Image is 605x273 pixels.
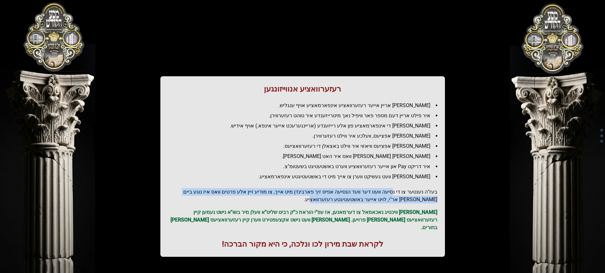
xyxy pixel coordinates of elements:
[168,239,437,249] h1: לקראת שבת מירון לכו ונלכה, כי היא מקור הברכה!
[173,132,437,140] li: [PERSON_NAME] אפציעס, וועלכע איר ווילט רעזערווירן.
[173,173,437,181] li: [PERSON_NAME] וועט געשיקט ווערן צו אייך מיט די באשטעטיגטע אינפארמאציע.
[173,102,437,109] li: [PERSON_NAME] אריין אייער רעזערוואציע אינפארמאציע אויף ענגליש.
[168,208,437,231] p: [PERSON_NAME] וויכטיג נאכאמאל צו דערמאנען, אז עפ"י הוראת כ"ק רבינו שליט"א וועלן מיר בשו"א נישט נע...
[173,153,437,160] li: [PERSON_NAME] [PERSON_NAME] וואס איר האט [PERSON_NAME].
[168,188,437,203] h2: בעז"ה נענטער צו די נסיעה וועט דער וועד הנסיעה אפיס זיך פארבינדן מיט אייך, צו מודיע זיין אלע פרטים...
[173,112,437,119] li: איר פילט אריין דעם מספר פאר וויפיל נאך מיטרייזענדע איר טוהט רעזערווירן.
[173,122,437,130] li: [PERSON_NAME] די אינפארמאציע פון אלע רייזענדע (אריינגערעכט אייער אינפא.) אויף אידיש.
[168,84,437,94] h1: רעזערוואציע אנווייזונגען
[173,163,437,170] li: איר דריקט Pay און אייער רעזערוואציע ווערט באשטעטיגט בשעטומ"צ.
[173,142,437,150] li: [PERSON_NAME] אפציעס וויאזוי איר ווילט באצאלן די רעזערוואציעס.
